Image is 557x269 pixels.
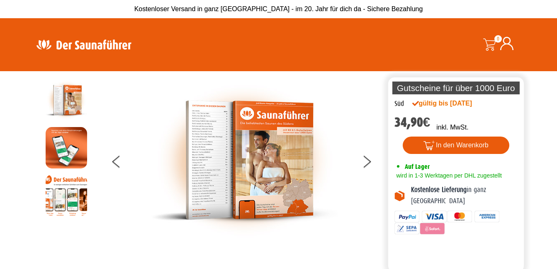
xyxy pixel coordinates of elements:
img: der-saunafuehrer-2025-sued [151,79,338,241]
span: Auf Lager [405,163,430,171]
bdi: 34,90 [394,115,431,130]
p: in ganz [GEOGRAPHIC_DATA] [411,185,518,207]
span: 0 [494,35,502,43]
span: € [423,115,431,130]
button: In den Warenkorb [403,137,509,154]
span: Kostenloser Versand in ganz [GEOGRAPHIC_DATA] - im 20. Jahr für dich da - Sichere Bezahlung [134,5,423,12]
div: gültig bis [DATE] [412,98,490,108]
p: inkl. MwSt. [436,122,468,132]
img: Anleitung7tn [46,175,87,216]
b: Kostenlose Lieferung [411,186,467,194]
img: der-saunafuehrer-2025-sued [46,79,87,121]
div: Süd [394,98,404,109]
img: MOCKUP-iPhone_regional [46,127,87,168]
p: Gutscheine für über 1000 Euro [392,82,520,94]
span: wird in 1-3 Werktagen per DHL zugestellt [394,172,502,179]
